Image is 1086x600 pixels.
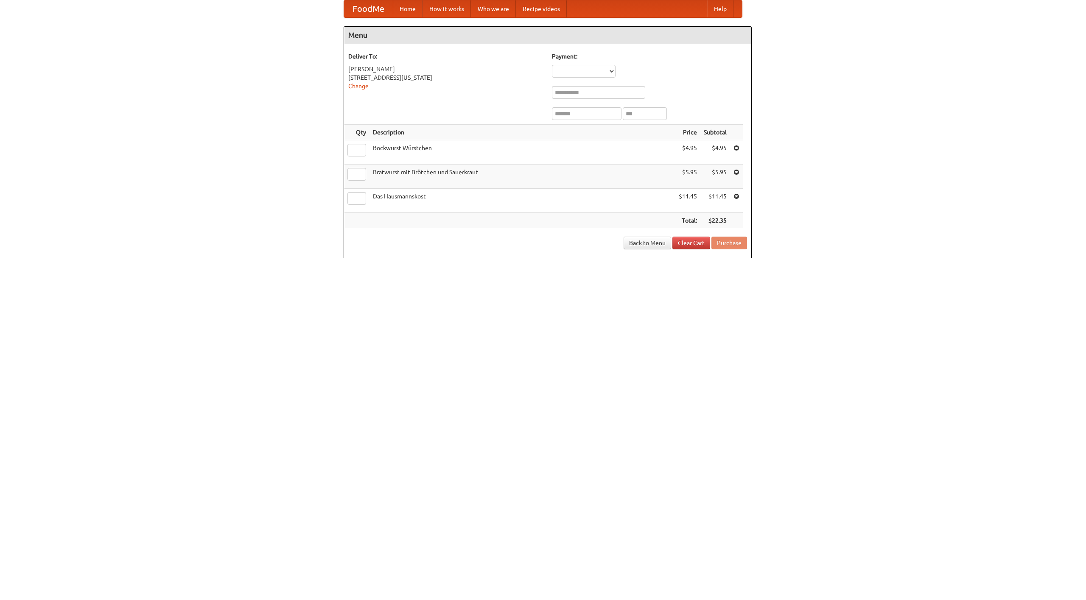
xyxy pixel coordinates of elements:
[393,0,423,17] a: Home
[369,125,675,140] th: Description
[711,237,747,249] button: Purchase
[700,165,730,189] td: $5.95
[423,0,471,17] a: How it works
[348,83,369,89] a: Change
[675,140,700,165] td: $4.95
[700,140,730,165] td: $4.95
[700,213,730,229] th: $22.35
[344,0,393,17] a: FoodMe
[675,189,700,213] td: $11.45
[675,165,700,189] td: $5.95
[700,125,730,140] th: Subtotal
[707,0,733,17] a: Help
[675,125,700,140] th: Price
[672,237,710,249] a: Clear Cart
[348,65,543,73] div: [PERSON_NAME]
[516,0,567,17] a: Recipe videos
[344,125,369,140] th: Qty
[675,213,700,229] th: Total:
[348,73,543,82] div: [STREET_ADDRESS][US_STATE]
[471,0,516,17] a: Who we are
[369,165,675,189] td: Bratwurst mit Brötchen und Sauerkraut
[700,189,730,213] td: $11.45
[552,52,747,61] h5: Payment:
[369,189,675,213] td: Das Hausmannskost
[348,52,543,61] h5: Deliver To:
[624,237,671,249] a: Back to Menu
[369,140,675,165] td: Bockwurst Würstchen
[344,27,751,44] h4: Menu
